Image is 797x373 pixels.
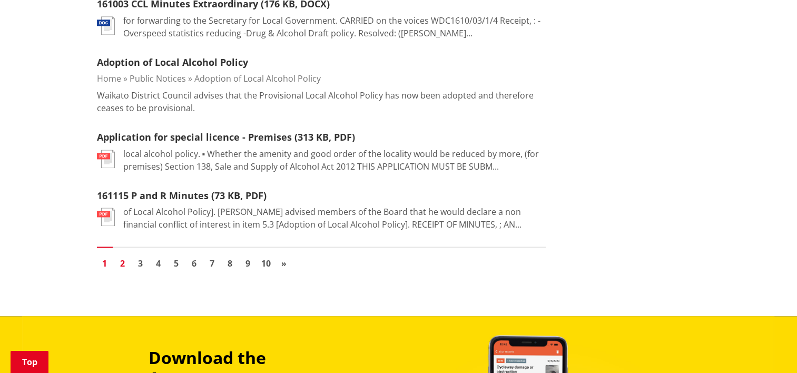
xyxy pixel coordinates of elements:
a: Adoption of Local Alcohol Policy [194,73,321,84]
a: 161115 P and R Minutes (73 KB, PDF) [97,189,267,202]
a: Go to page 2 [115,256,131,271]
img: document-doc.svg [97,16,115,35]
a: Go to page 9 [240,256,256,271]
nav: Pagination [97,247,546,274]
iframe: Messenger Launcher [749,329,786,367]
a: Public Notices [130,73,186,84]
img: document-pdf.svg [97,150,115,168]
a: Go to page 6 [186,256,202,271]
span: » [281,258,287,269]
a: Adoption of Local Alcohol Policy [97,56,248,68]
a: Go to page 10 [258,256,274,271]
a: Home [97,73,121,84]
a: Go to next page [276,256,292,271]
a: Go to page 8 [222,256,238,271]
a: Go to page 5 [169,256,184,271]
p: of Local Alcohol Policy]. [PERSON_NAME] advised members of the Board that he would declare a non ... [123,205,546,231]
a: Application for special licence - Premises (313 KB, PDF) [97,131,355,143]
a: Top [11,351,48,373]
a: Go to page 3 [133,256,149,271]
p: Waikato District Council advises that the Provisional Local Alcohol Policy has now been adopted a... [97,89,546,114]
p: local alcohol policy. ▪ Whether the amenity and good order of the locality would be reduced by mo... [123,148,546,173]
a: Go to page 7 [204,256,220,271]
a: Go to page 4 [151,256,166,271]
p: for forwarding to the Secretary for Local Government. CARRIED on the voices WDC1610/03/1/4 Receip... [123,14,546,40]
img: document-pdf.svg [97,208,115,226]
a: Page 1 [97,256,113,271]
